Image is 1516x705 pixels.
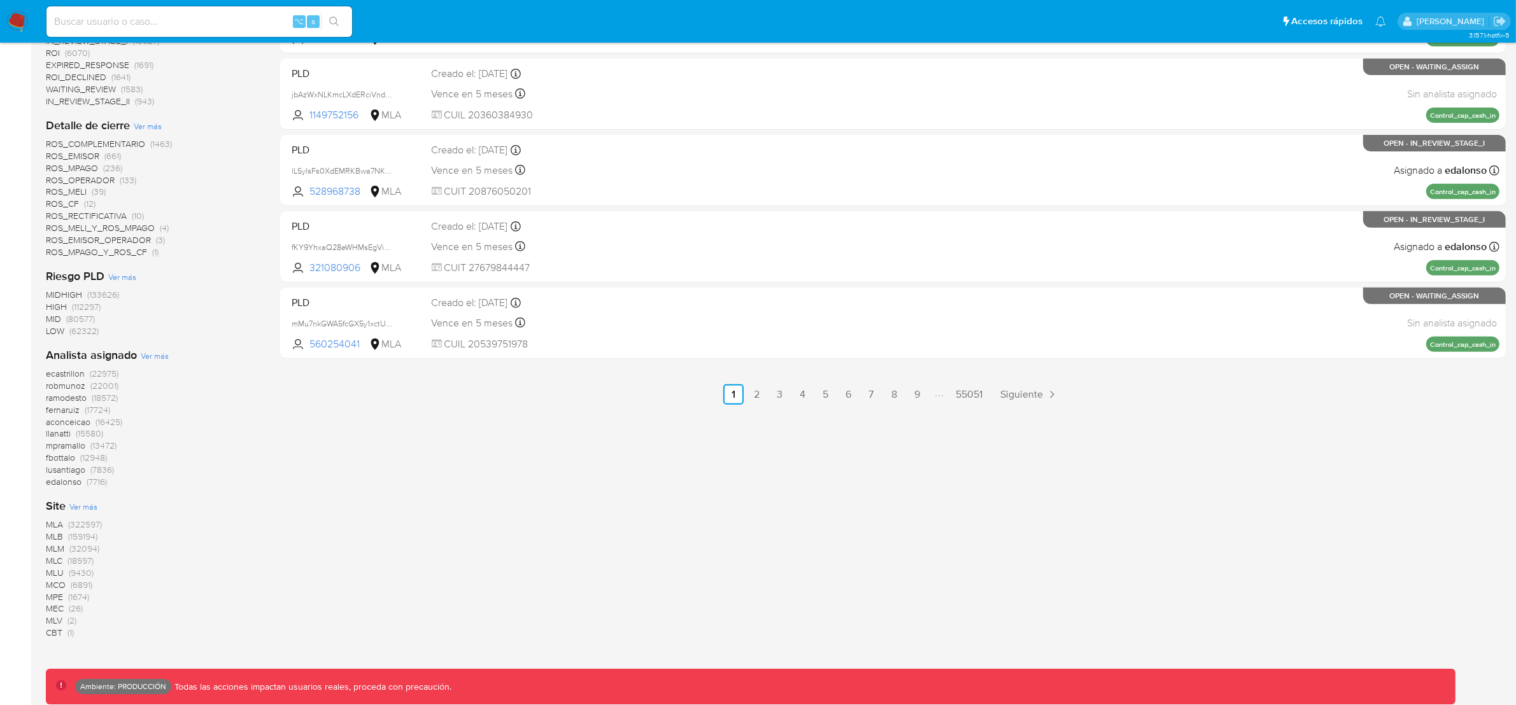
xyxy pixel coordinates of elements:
span: ⌥ [294,15,304,27]
button: search-icon [321,13,347,31]
p: Todas las acciones impactan usuarios reales, proceda con precaución. [171,681,451,693]
input: Buscar usuario o caso... [46,13,352,30]
p: david.garay@mercadolibre.com.co [1417,15,1489,27]
span: Accesos rápidos [1291,15,1363,28]
a: Salir [1493,15,1506,28]
span: s [311,15,315,27]
p: Ambiente: PRODUCCIÓN [80,684,166,689]
a: Notificaciones [1375,16,1386,27]
span: 3.157.1-hotfix-5 [1469,30,1510,40]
